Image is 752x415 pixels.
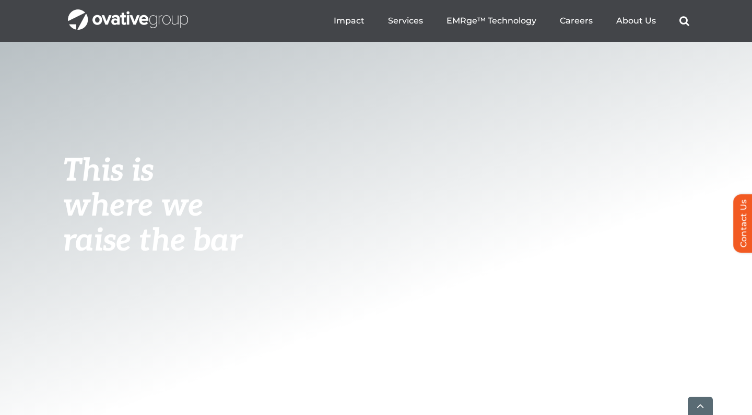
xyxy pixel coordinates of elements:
a: Impact [334,16,365,26]
a: Careers [560,16,593,26]
a: About Us [616,16,656,26]
span: where we raise the bar [63,187,242,260]
a: Search [679,16,689,26]
a: Services [388,16,423,26]
a: OG_Full_horizontal_WHT [68,8,188,18]
a: EMRge™ Technology [446,16,536,26]
span: This is [63,152,154,190]
nav: Menu [334,4,689,38]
